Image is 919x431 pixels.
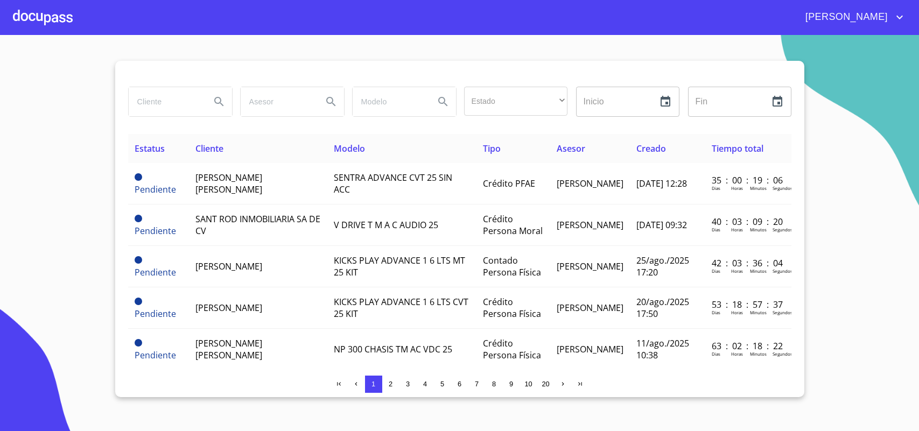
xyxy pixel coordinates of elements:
span: 6 [458,380,461,388]
span: Pendiente [135,308,176,320]
span: SANT ROD INMOBILIARIA SA DE CV [195,213,320,237]
span: Pendiente [135,266,176,278]
span: 7 [475,380,479,388]
span: 4 [423,380,427,388]
span: Pendiente [135,225,176,237]
span: Tiempo total [712,143,763,154]
span: 10 [524,380,532,388]
p: Minutos [750,309,767,315]
input: search [129,87,202,116]
p: 63 : 02 : 18 : 22 [712,340,784,352]
p: Dias [712,268,720,274]
span: Crédito Persona Física [483,296,541,320]
span: [PERSON_NAME] [195,302,262,314]
button: 6 [451,376,468,393]
span: [PERSON_NAME] [557,219,623,231]
span: Tipo [483,143,501,154]
span: 2 [389,380,392,388]
p: Dias [712,227,720,232]
button: Search [318,89,344,115]
input: search [353,87,426,116]
button: 7 [468,376,486,393]
p: 42 : 03 : 36 : 04 [712,257,784,269]
input: search [241,87,314,116]
span: Pendiente [135,339,142,347]
p: Horas [731,268,743,274]
p: Segundos [773,351,792,357]
span: 8 [492,380,496,388]
span: Pendiente [135,298,142,305]
span: NP 300 CHASIS TM AC VDC 25 [334,343,452,355]
div: ​ [464,87,567,116]
span: Modelo [334,143,365,154]
p: Dias [712,351,720,357]
span: Pendiente [135,256,142,264]
span: 20/ago./2025 17:50 [636,296,689,320]
span: Pendiente [135,215,142,222]
span: Crédito Persona Física [483,337,541,361]
span: Asesor [557,143,585,154]
span: 11/ago./2025 10:38 [636,337,689,361]
p: Minutos [750,185,767,191]
p: Segundos [773,185,792,191]
span: 25/ago./2025 17:20 [636,255,689,278]
button: 10 [520,376,537,393]
span: Cliente [195,143,223,154]
button: account of current user [797,9,906,26]
span: 3 [406,380,410,388]
p: Horas [731,309,743,315]
span: [DATE] 12:28 [636,178,687,189]
span: Contado Persona Física [483,255,541,278]
p: Horas [731,351,743,357]
p: Horas [731,185,743,191]
button: 8 [486,376,503,393]
button: Search [206,89,232,115]
span: KICKS PLAY ADVANCE 1 6 LTS MT 25 KIT [334,255,465,278]
span: [PERSON_NAME] [797,9,893,26]
p: 53 : 18 : 57 : 37 [712,299,784,310]
span: [PERSON_NAME] [557,343,623,355]
span: [PERSON_NAME] [PERSON_NAME] [195,337,262,361]
p: Minutos [750,268,767,274]
span: Creado [636,143,666,154]
span: [PERSON_NAME] [557,302,623,314]
button: 5 [434,376,451,393]
p: Segundos [773,227,792,232]
button: Search [430,89,456,115]
button: 20 [537,376,555,393]
span: 20 [542,380,549,388]
span: [PERSON_NAME] [PERSON_NAME] [195,172,262,195]
span: [PERSON_NAME] [195,260,262,272]
span: Pendiente [135,173,142,181]
span: [PERSON_NAME] [557,260,623,272]
span: Pendiente [135,183,176,195]
span: V DRIVE T M A C AUDIO 25 [334,219,438,231]
span: KICKS PLAY ADVANCE 1 6 LTS CVT 25 KIT [334,296,468,320]
span: 1 [371,380,375,388]
span: SENTRA ADVANCE CVT 25 SIN ACC [334,172,452,195]
button: 2 [382,376,399,393]
button: 3 [399,376,417,393]
p: Dias [712,185,720,191]
span: [DATE] 09:32 [636,219,687,231]
span: Estatus [135,143,165,154]
button: 1 [365,376,382,393]
span: Pendiente [135,349,176,361]
button: 9 [503,376,520,393]
p: Minutos [750,351,767,357]
span: Crédito Persona Moral [483,213,543,237]
button: 4 [417,376,434,393]
p: Minutos [750,227,767,232]
p: Horas [731,227,743,232]
span: [PERSON_NAME] [557,178,623,189]
span: 9 [509,380,513,388]
span: 5 [440,380,444,388]
span: Crédito PFAE [483,178,535,189]
p: Dias [712,309,720,315]
p: 35 : 00 : 19 : 06 [712,174,784,186]
p: Segundos [773,268,792,274]
p: Segundos [773,309,792,315]
p: 40 : 03 : 09 : 20 [712,216,784,228]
